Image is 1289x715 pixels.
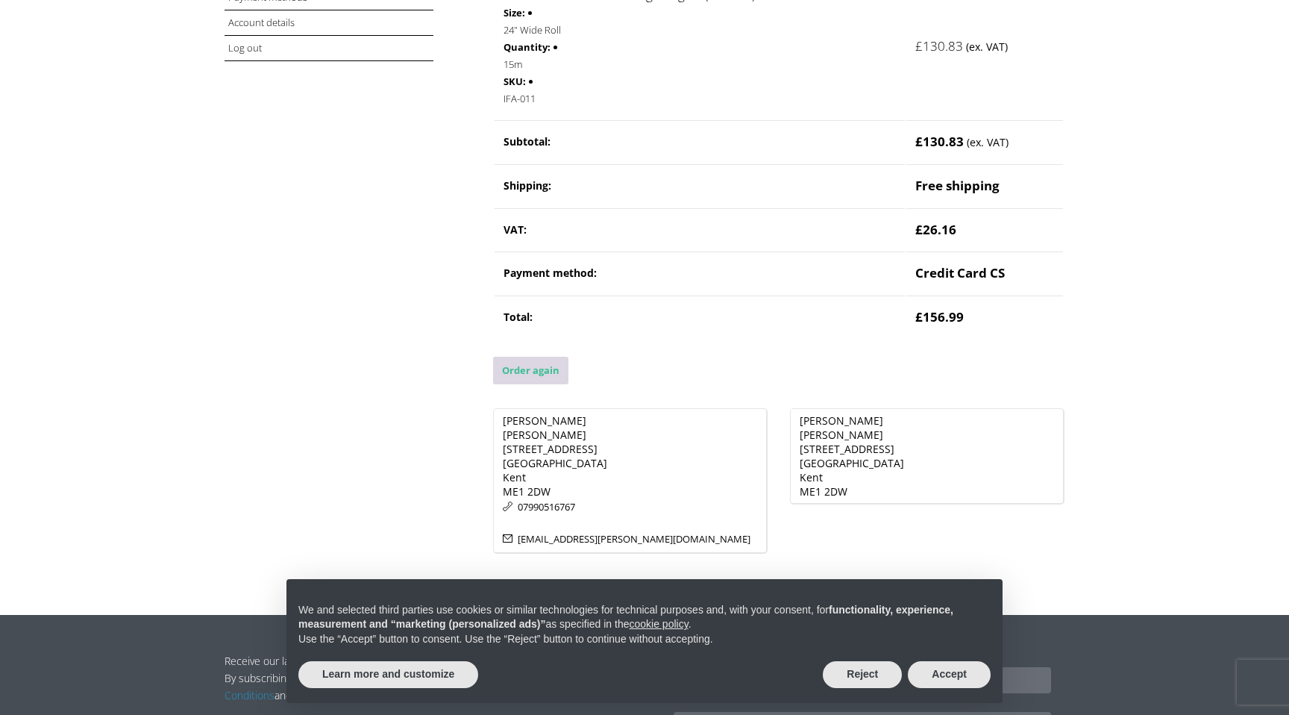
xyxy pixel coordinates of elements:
span: £ [915,133,923,150]
a: cookie policy [630,618,689,630]
th: Total: [495,296,905,338]
p: IFA-011 [504,90,896,107]
th: Shipping: [495,164,905,207]
strong: Quantity: [504,39,551,56]
a: Log out [228,41,262,54]
span: 26.16 [915,221,956,238]
p: 24" Wide Roll [504,22,896,39]
p: 07990516767 [503,499,757,516]
strong: Size: [504,4,525,22]
span: 130.83 [915,133,964,150]
bdi: 130.83 [915,37,963,54]
span: £ [915,221,923,238]
span: 156.99 [915,308,964,325]
span: £ [915,37,923,54]
small: (ex. VAT) [967,135,1009,149]
span: £ [915,308,923,325]
strong: functionality, experience, measurement and “marketing (personalized ads)” [298,604,953,631]
a: Account details [228,16,295,29]
strong: SKU: [504,73,526,90]
th: VAT: [495,208,905,251]
th: Subtotal: [495,120,905,163]
p: Receive our latest news and offers by subscribing [DATE]! By subscribing you agree to our and [225,652,499,704]
address: [PERSON_NAME] [PERSON_NAME] [STREET_ADDRESS] [GEOGRAPHIC_DATA] Kent ME1 2DW [493,408,768,554]
p: 15m [504,56,896,73]
td: Free shipping [906,164,1063,207]
button: Accept [908,661,991,688]
p: [EMAIL_ADDRESS][PERSON_NAME][DOMAIN_NAME] [503,531,757,548]
small: (ex. VAT) [966,40,1008,54]
p: Use the “Accept” button to consent. Use the “Reject” button to continue without accepting. [298,632,991,647]
a: Order again [493,357,568,384]
p: We and selected third parties use cookies or similar technologies for technical purposes and, wit... [298,603,991,632]
address: [PERSON_NAME] [PERSON_NAME] [STREET_ADDRESS] [GEOGRAPHIC_DATA] Kent ME1 2DW [790,408,1064,505]
th: Payment method: [495,252,905,294]
td: Credit Card CS [906,252,1063,294]
button: Reject [823,661,902,688]
div: Notice [275,567,1014,715]
button: Learn more and customize [298,661,478,688]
